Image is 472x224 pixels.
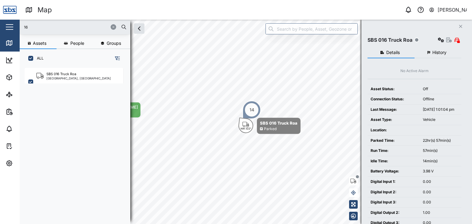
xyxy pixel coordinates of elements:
[371,117,417,123] div: Asset Type:
[242,101,261,119] div: Map marker
[25,66,130,219] div: grid
[423,210,458,216] div: 1.00
[20,20,472,224] canvas: Map
[46,77,111,80] div: [GEOGRAPHIC_DATA], [GEOGRAPHIC_DATA]
[423,168,458,174] div: 3.98 V
[16,74,35,81] div: Assets
[371,210,417,216] div: Digital Output 2:
[432,50,446,55] span: History
[238,118,301,134] div: Map marker
[371,127,417,133] div: Location:
[423,148,458,154] div: 57min(s)
[37,5,52,15] div: Map
[46,71,76,77] div: SBS 016 Truck Roa
[429,6,467,14] button: [PERSON_NAME]
[400,68,429,74] div: No Active Alarm
[438,6,467,14] div: [PERSON_NAME]
[423,179,458,185] div: 0.00
[16,91,31,98] div: Sites
[368,36,412,44] div: SBS 016 Truck Roa
[16,160,38,167] div: Settings
[423,96,458,102] div: Offline
[241,127,251,130] div: NW 322°
[423,189,458,195] div: 0.00
[423,199,458,205] div: 0.00
[33,41,46,45] span: Assets
[371,86,417,92] div: Asset Status:
[16,40,30,46] div: Map
[16,108,37,115] div: Reports
[423,107,458,113] div: [DATE] 1:01:04 pm
[371,96,417,102] div: Connection Status:
[423,158,458,164] div: 14min(s)
[33,56,44,61] label: ALL
[250,106,254,113] div: 14
[3,3,17,17] img: Main Logo
[423,138,458,144] div: 22hr(s) 57min(s)
[423,86,458,92] div: Off
[16,126,35,132] div: Alarms
[23,22,127,32] input: Search assets or drivers
[371,148,417,154] div: Run Time:
[260,120,297,126] div: SBS 016 Truck Roa
[371,189,417,195] div: Digital Input 2:
[423,117,458,123] div: Vehicle
[265,23,358,34] input: Search by People, Asset, Geozone or Place
[386,50,400,55] span: Details
[371,179,417,185] div: Digital Input 1:
[107,41,121,45] span: Groups
[371,168,417,174] div: Battery Voltage:
[264,126,277,132] div: Parked
[371,138,417,144] div: Parked Time:
[371,107,417,113] div: Last Message:
[16,57,44,64] div: Dashboard
[16,143,33,149] div: Tasks
[371,199,417,205] div: Digital Input 3:
[70,41,84,45] span: People
[371,158,417,164] div: Idle Time:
